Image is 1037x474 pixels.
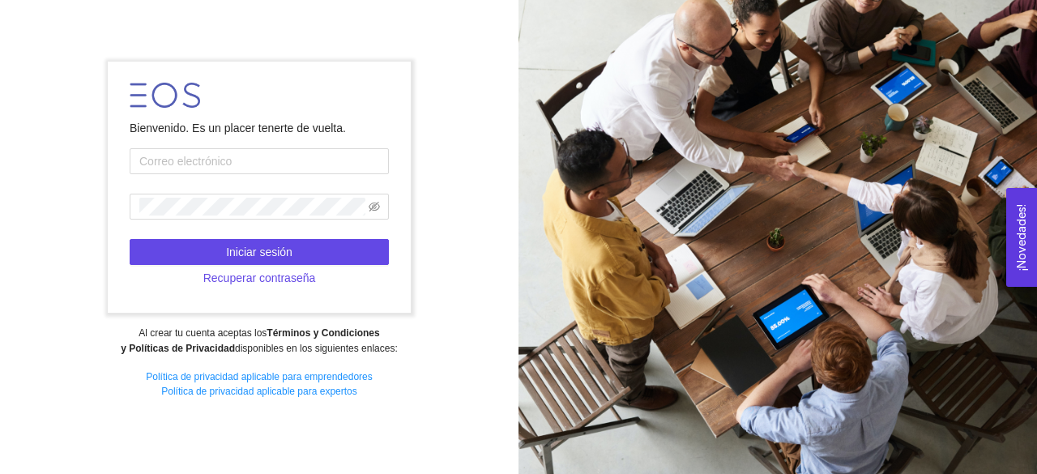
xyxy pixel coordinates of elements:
[1006,188,1037,287] button: Open Feedback Widget
[121,327,379,354] strong: Términos y Condiciones y Políticas de Privacidad
[11,326,507,357] div: Al crear tu cuenta aceptas los disponibles en los siguientes enlaces:
[226,243,292,261] span: Iniciar sesión
[146,371,373,382] a: Política de privacidad aplicable para emprendedores
[130,271,389,284] a: Recuperar contraseña
[130,119,389,137] div: Bienvenido. Es un placer tenerte de vuelta.
[161,386,356,397] a: Política de privacidad aplicable para expertos
[130,239,389,265] button: Iniciar sesión
[130,265,389,291] button: Recuperar contraseña
[203,269,316,287] span: Recuperar contraseña
[369,201,380,212] span: eye-invisible
[130,83,200,108] img: LOGO
[130,148,389,174] input: Correo electrónico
